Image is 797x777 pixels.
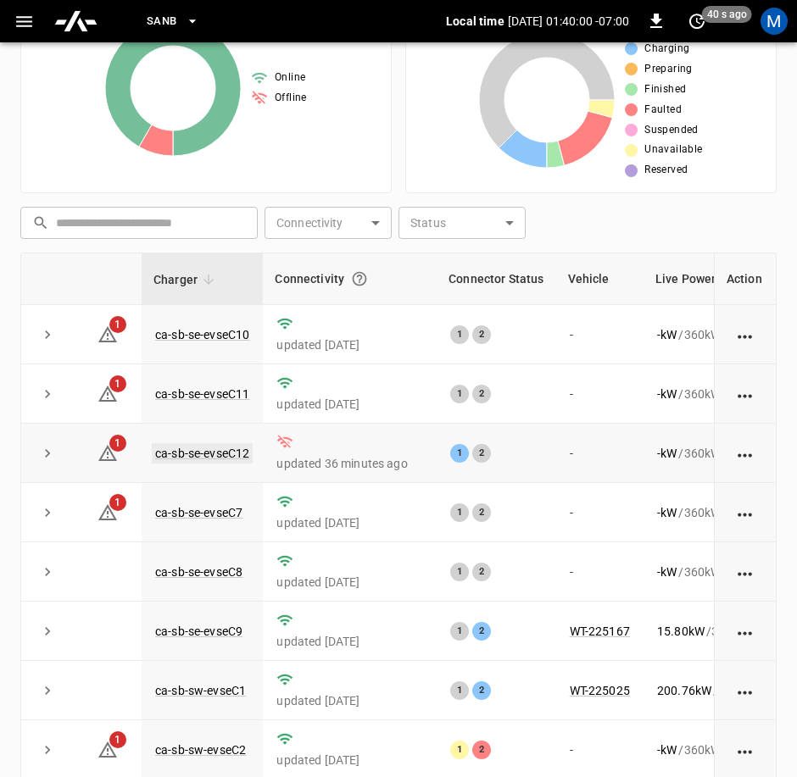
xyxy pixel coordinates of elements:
p: updated [DATE] [276,336,423,353]
div: / 360 kW [657,563,755,580]
a: ca-sb-se-evseC11 [155,387,249,401]
th: Action [714,253,776,305]
div: action cell options [735,741,756,758]
button: expand row [35,559,60,585]
div: 1 [450,622,469,641]
a: ca-sb-sw-evseC2 [155,743,246,757]
div: / 360 kW [657,326,755,343]
a: 1 [98,742,118,756]
div: 1 [450,681,469,700]
button: expand row [35,500,60,525]
span: SanB [147,12,177,31]
span: 1 [109,435,126,452]
a: ca-sb-sw-evseC1 [155,684,246,697]
p: 200.76 kW [657,682,711,699]
div: profile-icon [761,8,788,35]
p: updated [DATE] [276,633,423,650]
button: Connection between the charger and our software. [344,264,375,294]
div: 1 [450,385,469,403]
div: Connectivity [275,264,425,294]
div: / 360 kW [657,741,755,758]
span: Charger [153,269,220,290]
a: ca-sb-se-evseC10 [155,328,249,341]
p: - kW [657,563,677,580]
th: Vehicle [556,253,644,305]
div: 2 [472,741,491,759]
span: Online [275,69,305,86]
div: action cell options [735,386,756,402]
button: expand row [35,737,60,763]
p: updated [DATE] [276,514,423,531]
th: Connector Status [437,253,555,305]
div: / 360 kW [657,504,755,521]
span: Reserved [644,162,688,179]
p: - kW [657,504,677,521]
td: - [556,542,644,602]
p: Local time [446,13,504,30]
div: 2 [472,444,491,463]
div: / 360 kW [657,445,755,462]
th: Live Power [644,253,769,305]
div: 2 [472,622,491,641]
button: expand row [35,381,60,407]
p: updated [DATE] [276,574,423,591]
div: 1 [450,325,469,344]
span: 40 s ago [702,6,752,23]
div: 2 [472,503,491,522]
span: Preparing [644,61,693,78]
td: - [556,305,644,364]
img: ampcontrol.io logo [53,5,98,37]
a: ca-sb-se-evseC8 [155,565,242,579]
div: / 360 kW [657,623,755,640]
p: updated 36 minutes ago [276,455,423,472]
button: SanB [140,5,206,38]
div: 2 [472,563,491,581]
button: expand row [35,441,60,466]
a: WT-225025 [570,684,630,697]
span: Suspended [644,122,699,139]
span: Charging [644,41,689,58]
div: 2 [472,325,491,344]
p: updated [DATE] [276,396,423,413]
div: action cell options [735,445,756,462]
button: expand row [35,322,60,347]
td: - [556,424,644,483]
span: 1 [109,494,126,511]
p: [DATE] 01:40:00 -07:00 [508,13,629,30]
a: ca-sb-se-evseC7 [155,506,242,519]
p: - kW [657,326,677,343]
span: 1 [109,731,126,748]
div: action cell options [735,326,756,343]
p: updated [DATE] [276,752,423,769]
button: expand row [35,678,60,703]
div: 2 [472,385,491,403]
a: ca-sb-se-evseC12 [152,443,253,463]
div: 2 [472,681,491,700]
p: - kW [657,386,677,402]
p: updated [DATE] [276,692,423,709]
a: ca-sb-se-evseC9 [155,624,242,638]
p: - kW [657,445,677,462]
a: WT-225167 [570,624,630,638]
span: Finished [644,81,686,98]
div: 1 [450,563,469,581]
a: 1 [98,505,118,519]
a: 1 [98,326,118,340]
button: expand row [35,619,60,644]
span: 1 [109,375,126,392]
div: action cell options [735,504,756,521]
div: 1 [450,503,469,522]
a: 1 [98,386,118,399]
div: 1 [450,444,469,463]
div: action cell options [735,623,756,640]
div: action cell options [735,682,756,699]
div: / 360 kW [657,682,755,699]
div: action cell options [735,563,756,580]
div: 1 [450,741,469,759]
p: 15.80 kW [657,623,705,640]
div: / 360 kW [657,386,755,402]
span: Unavailable [644,142,702,158]
button: set refresh interval [683,8,711,35]
span: Faulted [644,102,682,119]
td: - [556,483,644,542]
